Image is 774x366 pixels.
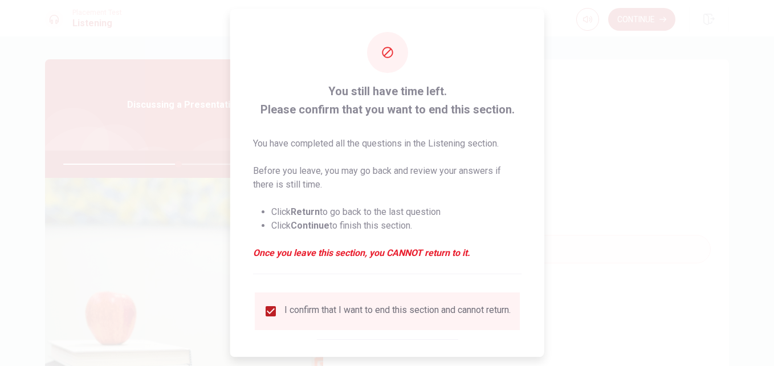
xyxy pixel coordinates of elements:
[253,82,522,119] span: You still have time left. Please confirm that you want to end this section.
[291,220,329,231] strong: Continue
[291,206,320,217] strong: Return
[253,246,522,260] em: Once you leave this section, you CANNOT return to it.
[284,304,511,318] div: I confirm that I want to end this section and cannot return.
[253,137,522,151] p: You have completed all the questions in the Listening section.
[271,219,522,233] li: Click to finish this section.
[271,205,522,219] li: Click to go back to the last question
[253,164,522,192] p: Before you leave, you may go back and review your answers if there is still time.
